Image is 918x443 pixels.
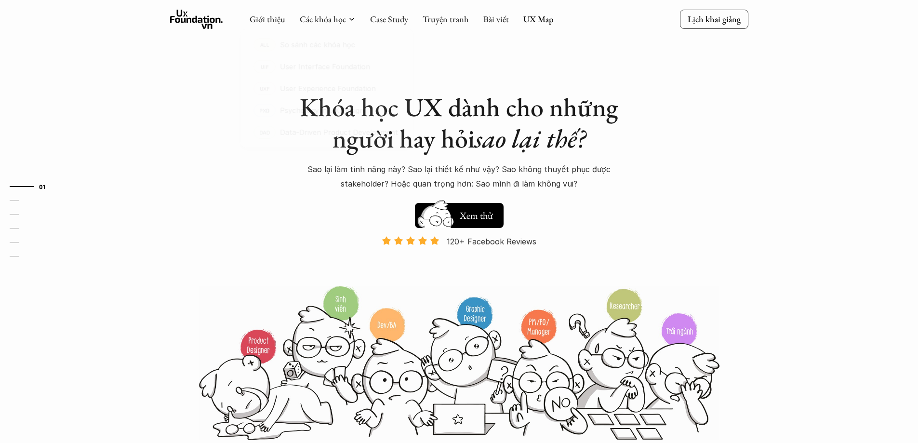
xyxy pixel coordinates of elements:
em: sao lại thế? [475,121,585,155]
p: UIF [260,64,268,70]
a: Case Study [370,13,408,25]
a: Lịch khai giảng [680,10,748,28]
p: UXF [259,85,269,92]
a: Các khóa học [300,13,346,25]
p: PXD [259,107,270,113]
a: Bài viết [483,13,509,25]
p: Psychology in UX Design [280,104,364,117]
p: Sao lại làm tính năng này? Sao lại thiết kế như vậy? Sao không thuyết phục được stakeholder? Hoặc... [291,162,628,191]
a: Truyện tranh [423,13,469,25]
p: ALL [260,41,269,48]
a: UIFUser Interface Foundation [240,55,413,77]
p: Data-Driven Product Development [280,126,398,139]
a: DADData-Driven Product Development [240,121,413,143]
p: User Experience Foundation [280,82,376,95]
a: 120+ Facebook Reviews [373,236,545,284]
a: UX Map [523,13,554,25]
strong: 01 [39,183,46,190]
a: Xem thử [415,198,504,228]
h1: Khóa học UX dành cho những người hay hỏi [291,92,628,154]
p: Lịch khai giảng [688,13,741,25]
p: DAD [259,129,270,135]
a: UXFUser Experience Foundation [240,78,413,99]
a: PXDPsychology in UX Design [240,99,413,121]
p: So sánh các khóa học [280,38,355,52]
a: 01 [10,181,55,192]
a: ALLSo sánh các khóa học [240,34,413,55]
a: Giới thiệu [250,13,285,25]
p: 120+ Facebook Reviews [447,234,536,249]
p: User Interface Foundation [280,60,370,74]
h5: Xem thử [458,209,494,222]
